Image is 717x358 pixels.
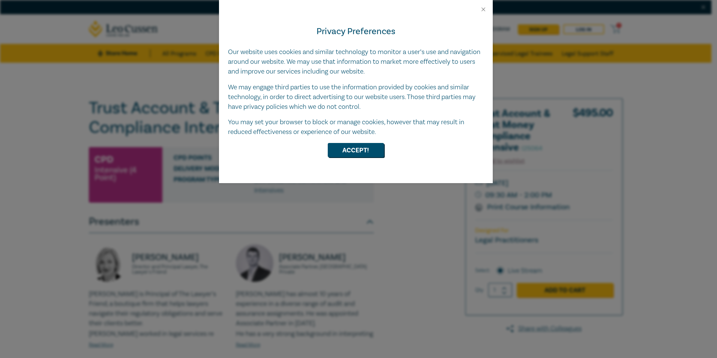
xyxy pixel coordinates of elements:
[480,6,487,13] button: Close
[228,83,484,112] p: We may engage third parties to use the information provided by cookies and similar technology, in...
[228,117,484,137] p: You may set your browser to block or manage cookies, however that may result in reduced effective...
[328,143,384,157] button: Accept!
[228,25,484,38] h4: Privacy Preferences
[228,47,484,77] p: Our website uses cookies and similar technology to monitor a user’s use and navigation around our...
